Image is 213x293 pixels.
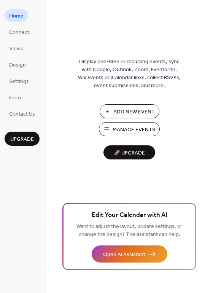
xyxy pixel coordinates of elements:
[9,45,23,53] span: Views
[9,78,29,86] span: Settings
[5,132,40,146] button: Upgrade
[5,107,40,120] a: Contact Us
[103,145,155,159] button: 🚀 Upgrade
[5,42,28,54] a: Views
[113,108,155,116] span: Add New Event
[9,94,21,102] span: Form
[9,61,26,69] span: Design
[5,9,28,22] a: Home
[92,245,167,263] button: Open AI Assistant
[99,122,160,136] button: Manage Events
[9,110,35,118] span: Contact Us
[113,126,155,134] span: Manage Events
[9,12,24,20] span: Home
[5,75,33,87] a: Settings
[100,104,159,118] button: Add New Event
[76,221,182,240] span: Want to adjust the layout, update settings, or change the design? The assistant can help.
[5,91,25,104] a: Form
[108,148,151,158] span: 🚀 Upgrade
[92,210,167,221] span: Edit Your Calendar with AI
[10,135,34,143] span: Upgrade
[5,58,30,71] a: Design
[103,251,145,259] span: Open AI Assistant
[9,29,29,37] span: Connect
[5,25,34,38] a: Connect
[78,58,181,90] span: Display one-time or recurring events, sync with Google, Outlook, Zoom, Eventbrite, Wix Events or ...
